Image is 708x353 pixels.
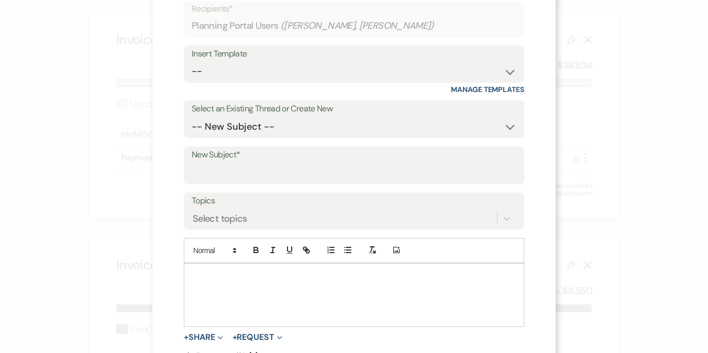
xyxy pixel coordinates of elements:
span: + [184,333,189,341]
div: Planning Portal Users [192,16,516,36]
div: Select topics [193,211,247,225]
span: ( [PERSON_NAME], [PERSON_NAME] ) [281,19,435,33]
p: Recipients* [192,2,516,16]
a: Manage Templates [451,85,524,94]
label: Topics [192,193,516,209]
span: + [233,333,237,341]
div: Insert Template [192,47,516,62]
button: Request [233,333,282,341]
button: Share [184,333,223,341]
label: Select an Existing Thread or Create New [192,101,516,117]
label: New Subject* [192,147,516,163]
